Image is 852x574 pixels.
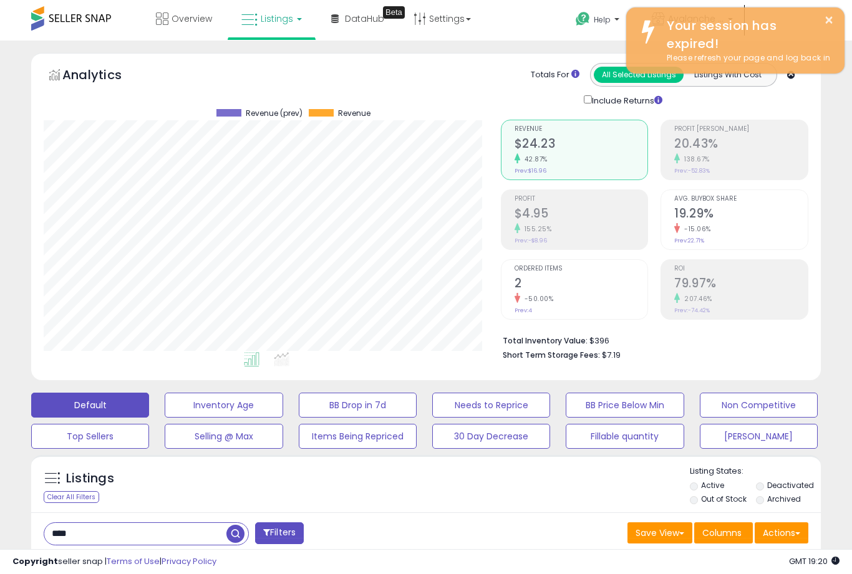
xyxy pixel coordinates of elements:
span: Profit [515,196,648,203]
li: $396 [503,332,799,347]
small: Prev: 22.71% [674,237,704,244]
button: Inventory Age [165,393,283,418]
button: × [824,12,834,28]
small: 207.46% [680,294,712,304]
small: -50.00% [520,294,554,304]
div: seller snap | | [12,556,216,568]
span: Listings [261,12,293,25]
h2: 20.43% [674,136,808,153]
div: Tooltip anchor [383,6,405,19]
h5: Analytics [62,66,146,87]
b: Short Term Storage Fees: [503,350,600,360]
strong: Copyright [12,555,58,567]
button: Needs to Reprice [432,393,550,418]
small: 138.67% [680,155,710,164]
span: 2025-10-14 19:20 GMT [789,555,840,567]
button: Columns [694,522,753,543]
button: Default [31,393,149,418]
span: Ordered Items [515,265,648,272]
label: Active [701,480,724,490]
h2: 2 [515,276,648,293]
small: Prev: -74.42% [674,307,710,314]
span: Overview [172,12,212,25]
a: Terms of Use [107,555,160,567]
span: Revenue (prev) [246,109,303,118]
h5: Listings [66,470,114,487]
span: ROI [674,265,808,272]
label: Out of Stock [701,494,747,504]
span: Revenue [515,126,648,133]
div: Totals For [531,69,579,81]
button: BB Drop in 7d [299,393,417,418]
button: Items Being Repriced [299,424,417,449]
button: Save View [627,522,692,543]
b: Total Inventory Value: [503,335,588,346]
div: Include Returns [574,93,677,107]
h2: $24.23 [515,136,648,153]
button: Fillable quantity [566,424,684,449]
div: Your session has expired! [657,17,835,52]
small: -15.06% [680,224,711,234]
small: Prev: 4 [515,307,532,314]
button: Listings With Cost [683,67,773,83]
small: 155.25% [520,224,552,234]
span: Help [594,14,611,25]
small: Prev: $16.96 [515,167,546,175]
button: Non Competitive [700,393,818,418]
a: Help [566,2,632,41]
label: Deactivated [767,480,814,490]
a: Privacy Policy [162,555,216,567]
button: BB Price Below Min [566,393,684,418]
span: Columns [702,527,742,539]
label: Archived [767,494,801,504]
span: $7.19 [602,349,621,361]
button: [PERSON_NAME] [700,424,818,449]
span: Profit [PERSON_NAME] [674,126,808,133]
h2: $4.95 [515,206,648,223]
button: Filters [255,522,304,544]
small: Prev: -52.83% [674,167,710,175]
span: Revenue [338,109,370,118]
div: Clear All Filters [44,491,99,503]
p: Listing States: [690,466,821,477]
span: DataHub [345,12,384,25]
button: All Selected Listings [594,67,684,83]
small: 42.87% [520,155,548,164]
i: Get Help [575,11,591,27]
span: Avg. Buybox Share [674,196,808,203]
div: Please refresh your page and log back in [657,52,835,64]
h2: 19.29% [674,206,808,223]
button: Actions [755,522,808,543]
button: 30 Day Decrease [432,424,550,449]
small: Prev: -$8.96 [515,237,547,244]
button: Selling @ Max [165,424,283,449]
button: Top Sellers [31,424,149,449]
h2: 79.97% [674,276,808,293]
